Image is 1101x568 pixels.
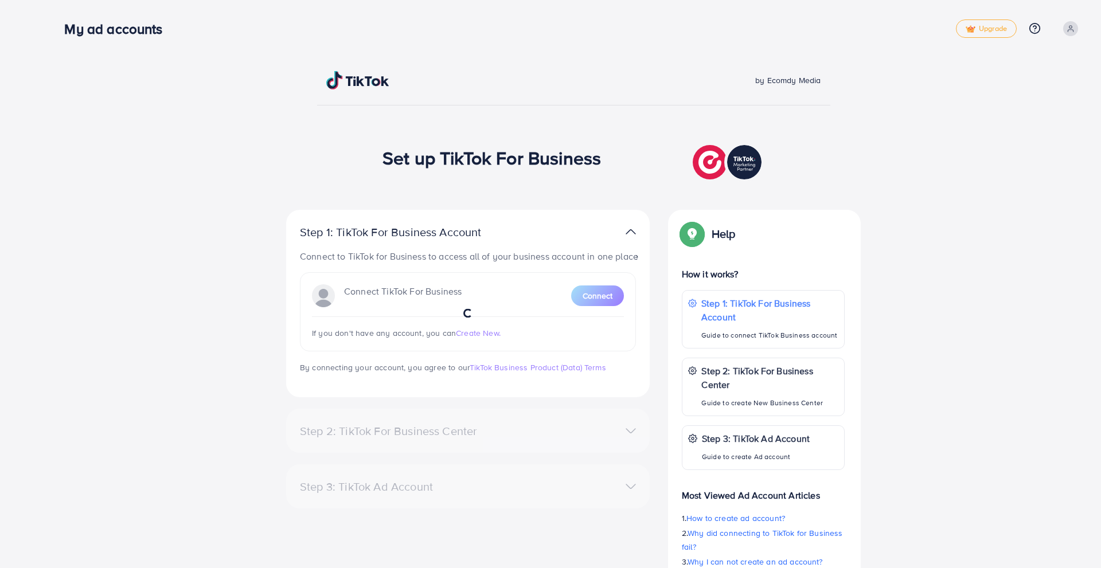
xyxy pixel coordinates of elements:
p: Most Viewed Ad Account Articles [682,479,845,502]
p: Step 1: TikTok For Business Account [300,225,518,239]
p: 1. [682,511,845,525]
p: Guide to create Ad account [702,450,810,464]
span: Why I can not create an ad account? [688,556,823,567]
img: TikTok partner [626,224,636,240]
p: Step 2: TikTok For Business Center [701,364,838,391]
p: 2. [682,526,845,554]
span: How to create ad account? [686,512,785,524]
p: Help [712,227,736,241]
img: Popup guide [682,224,702,244]
img: tick [966,25,975,33]
h3: My ad accounts [64,21,171,37]
img: TikTok [326,71,389,89]
p: How it works? [682,267,845,281]
a: tickUpgrade [956,19,1017,38]
span: by Ecomdy Media [755,75,821,86]
span: Upgrade [966,25,1007,33]
span: Why did connecting to TikTok for Business fail? [682,527,843,553]
p: Step 3: TikTok Ad Account [702,432,810,445]
h1: Set up TikTok For Business [382,147,601,169]
p: Guide to connect TikTok Business account [701,328,838,342]
img: TikTok partner [693,142,764,182]
p: Guide to create New Business Center [701,396,838,410]
p: Step 1: TikTok For Business Account [701,296,838,324]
